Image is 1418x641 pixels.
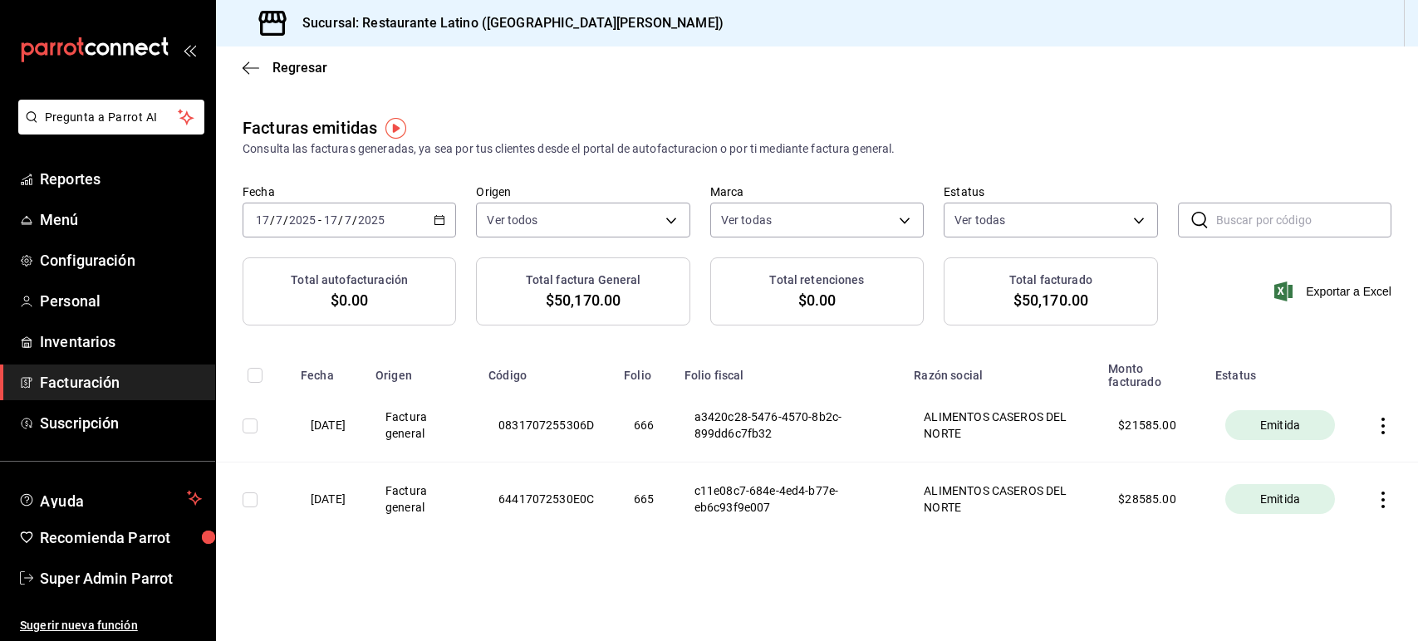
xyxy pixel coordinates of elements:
[675,462,905,536] th: c11e08c7-684e-4ed4-b77e-eb6c93f9e007
[20,617,202,634] span: Sugerir nueva función
[183,43,196,56] button: open_drawer_menu
[243,115,377,140] div: Facturas emitidas
[478,352,614,389] th: Código
[40,412,202,434] span: Suscripción
[40,168,202,190] span: Reportes
[710,186,924,198] label: Marca
[40,249,202,272] span: Configuración
[366,352,478,389] th: Origen
[1216,203,1391,237] input: Buscar por código
[769,272,864,289] h3: Total retenciones
[283,213,288,227] span: /
[275,213,283,227] input: --
[40,371,202,394] span: Facturación
[40,330,202,353] span: Inventarios
[323,213,338,227] input: --
[366,389,478,462] th: Factura general
[798,289,837,311] span: $0.00
[291,389,366,462] th: [DATE]
[331,289,369,311] span: $0.00
[291,462,366,536] th: [DATE]
[40,290,202,312] span: Personal
[288,213,316,227] input: ----
[526,272,641,289] h3: Total factura General
[1009,272,1092,289] h3: Total facturado
[45,109,179,126] span: Pregunta a Parrot AI
[614,462,674,536] th: 665
[344,213,352,227] input: --
[291,272,408,289] h3: Total autofacturación
[1254,491,1307,507] span: Emitida
[318,213,321,227] span: -
[291,352,366,389] th: Fecha
[289,13,724,33] h3: Sucursal: Restaurante Latino ([GEOGRAPHIC_DATA][PERSON_NAME])
[1205,352,1355,389] th: Estatus
[1278,281,1391,301] button: Exportar a Excel
[904,352,1098,389] th: Razón social
[338,213,343,227] span: /
[352,213,357,227] span: /
[243,140,1391,158] div: Consulta las facturas generadas, ya sea por tus clientes desde el portal de autofacturacion o por...
[487,212,537,228] span: Ver todos
[1098,389,1205,462] th: $ 21585.00
[255,213,270,227] input: --
[40,526,202,549] span: Recomienda Parrot
[675,389,905,462] th: a3420c28-5476-4570-8b2c-899dd6c7fb32
[476,186,689,198] label: Origen
[40,567,202,590] span: Super Admin Parrot
[614,352,674,389] th: Folio
[357,213,385,227] input: ----
[904,462,1098,536] th: ALIMENTOS CASEROS DEL NORTE
[478,389,614,462] th: 0831707255306D
[954,212,1005,228] span: Ver todas
[366,462,478,536] th: Factura general
[546,289,621,311] span: $50,170.00
[18,100,204,135] button: Pregunta a Parrot AI
[614,389,674,462] th: 666
[385,118,406,139] img: Tooltip marker
[1098,462,1205,536] th: $ 28585.00
[272,60,327,76] span: Regresar
[12,120,204,138] a: Pregunta a Parrot AI
[478,462,614,536] th: 64417072530E0C
[1254,417,1307,433] span: Emitida
[721,212,772,228] span: Ver todas
[904,389,1098,462] th: ALIMENTOS CASEROS DEL NORTE
[675,352,905,389] th: Folio fiscal
[243,186,456,198] label: Fecha
[1098,352,1205,389] th: Monto facturado
[40,208,202,231] span: Menú
[1013,289,1088,311] span: $50,170.00
[243,60,327,76] button: Regresar
[270,213,275,227] span: /
[944,186,1157,198] label: Estatus
[40,488,180,508] span: Ayuda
